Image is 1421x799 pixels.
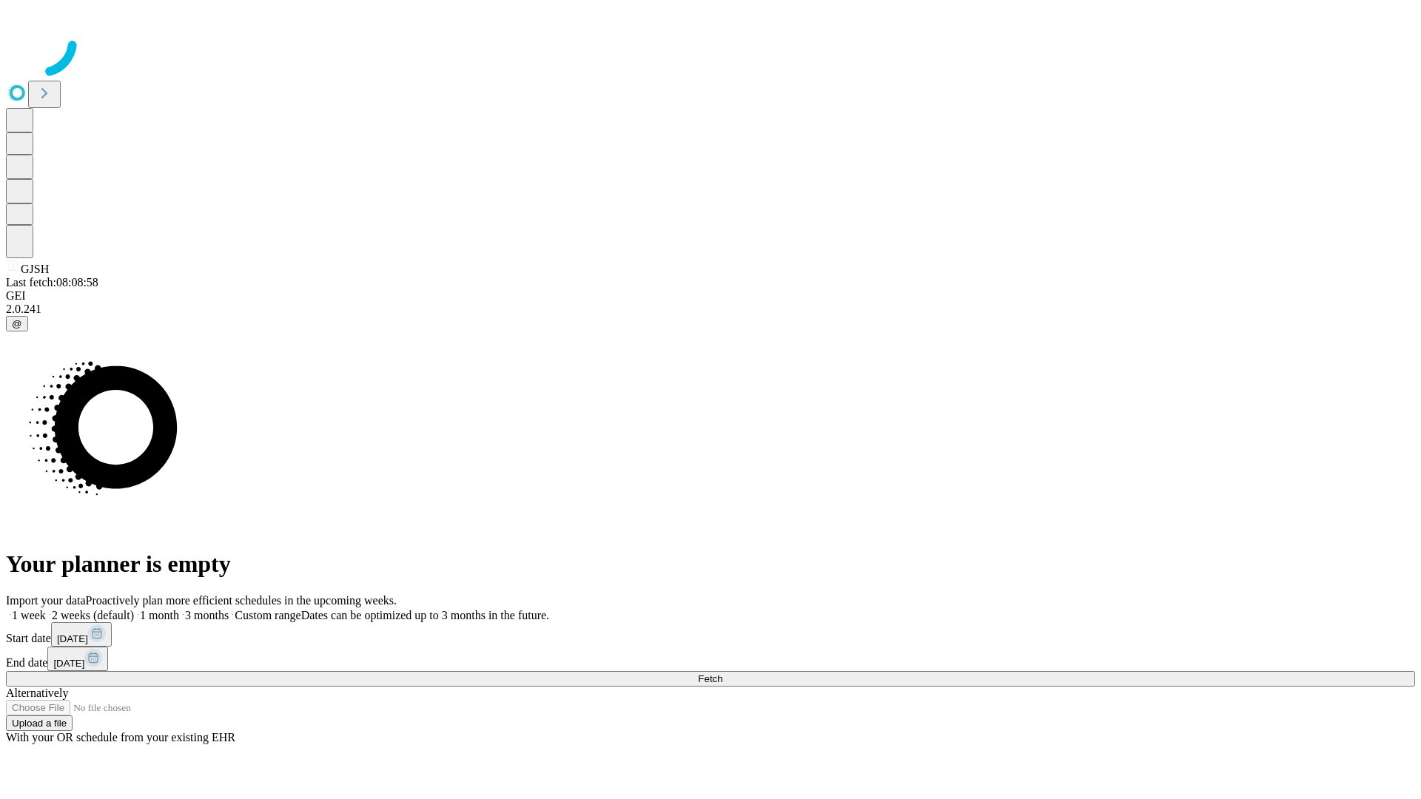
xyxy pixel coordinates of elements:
[12,318,22,329] span: @
[140,609,179,621] span: 1 month
[6,550,1415,578] h1: Your planner is empty
[51,622,112,647] button: [DATE]
[6,276,98,289] span: Last fetch: 08:08:58
[47,647,108,671] button: [DATE]
[6,671,1415,687] button: Fetch
[6,715,73,731] button: Upload a file
[185,609,229,621] span: 3 months
[6,687,68,699] span: Alternatively
[52,609,134,621] span: 2 weeks (default)
[235,609,300,621] span: Custom range
[6,289,1415,303] div: GEI
[21,263,49,275] span: GJSH
[698,673,722,684] span: Fetch
[6,316,28,331] button: @
[86,594,397,607] span: Proactively plan more efficient schedules in the upcoming weeks.
[12,609,46,621] span: 1 week
[301,609,549,621] span: Dates can be optimized up to 3 months in the future.
[53,658,84,669] span: [DATE]
[6,731,235,744] span: With your OR schedule from your existing EHR
[6,622,1415,647] div: Start date
[6,303,1415,316] div: 2.0.241
[6,647,1415,671] div: End date
[57,633,88,644] span: [DATE]
[6,594,86,607] span: Import your data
